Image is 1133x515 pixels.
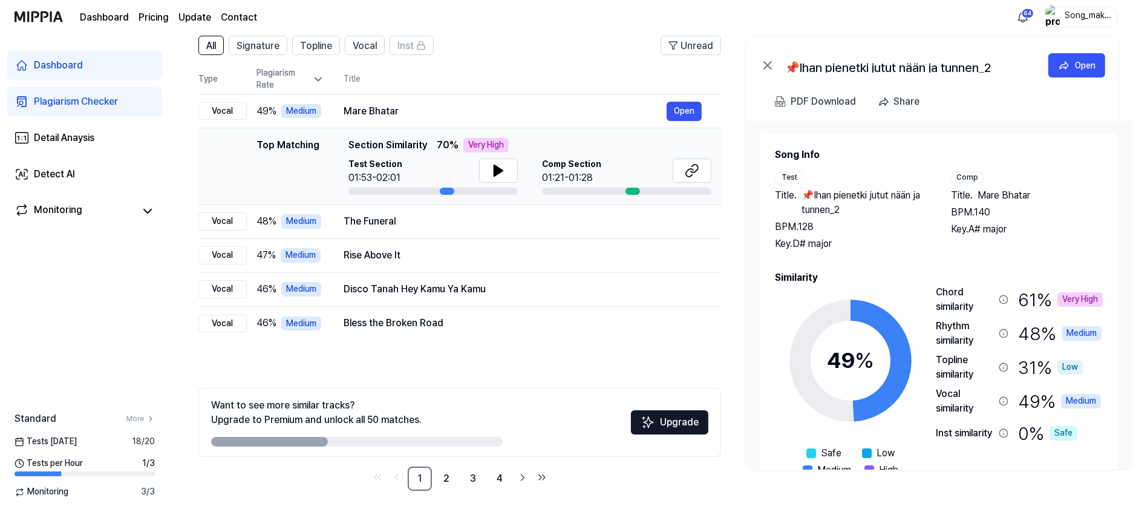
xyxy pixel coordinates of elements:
div: 01:53-02:01 [348,171,402,185]
a: Dashboard [7,51,162,80]
button: Share [873,90,929,114]
a: Go to last page [534,469,550,486]
span: 47 % [256,248,276,263]
span: Low [877,446,895,461]
div: Rise Above It [344,248,702,263]
span: High [879,463,898,477]
div: Vocal [198,246,247,264]
div: Medium [281,317,321,331]
h2: Similarity [775,271,1103,285]
a: 1 [408,467,432,491]
div: PDF Download [791,94,856,110]
button: Unread [661,36,721,55]
div: Plagiarism Checker [34,94,118,109]
img: profile [1045,5,1060,29]
a: 3 [461,467,485,491]
div: The Funeral [344,214,702,229]
div: 01:21-01:28 [542,171,601,185]
div: Key. D# major [775,237,927,251]
div: Medium [281,214,321,229]
button: 알림64 [1013,7,1033,27]
div: Song_maker_44 [1063,10,1111,23]
div: 0 % [1018,421,1077,446]
a: Detect AI [7,160,162,189]
img: PDF Download [775,96,786,107]
button: Inst [390,36,434,55]
div: Share [893,94,919,110]
button: Vocal [345,36,385,55]
th: Title [344,65,721,94]
span: Comp Section [542,159,601,171]
div: Medium [281,282,321,297]
div: Medium [1061,394,1101,408]
div: 48 % [1018,319,1102,348]
div: Test [775,172,804,183]
button: PDF Download [772,90,858,114]
span: All [206,39,216,53]
div: Detect AI [34,167,75,182]
span: Medium [817,463,851,477]
span: Tests per Hour [15,458,83,470]
h2: Song Info [775,148,1103,162]
span: 46 % [256,282,276,297]
div: Vocal [198,102,247,120]
a: Plagiarism Checker [7,87,162,116]
a: Contact [221,10,257,25]
span: Tests [DATE] [15,436,77,448]
div: Dashboard [34,58,83,73]
th: Type [198,65,247,94]
div: Detail Anaysis [34,131,94,145]
span: 49 % [256,104,276,119]
a: 4 [488,467,512,491]
span: Section Similarity [348,138,427,153]
span: 46 % [256,316,276,330]
span: Safe [821,446,841,461]
span: 48 % [256,214,276,229]
span: Monitoring [15,486,68,498]
div: Open [1075,59,1095,72]
div: Comp [951,172,984,183]
div: Very High [463,138,509,153]
span: Test Section [348,159,402,171]
a: Go to next page [514,469,531,486]
div: Topline similarity [936,353,994,382]
button: Signature [229,36,287,55]
a: Dashboard [80,10,129,25]
span: Standard [15,412,56,426]
button: Topline [292,36,340,55]
span: 18 / 20 [132,436,155,448]
div: 49 % [1018,387,1101,416]
div: Medium [281,248,321,263]
button: profileSong_maker_44 [1041,7,1118,27]
a: Go to previous page [388,469,405,486]
div: 31 % [1018,353,1083,382]
span: Topline [300,39,332,53]
button: Open [1048,53,1105,77]
div: Very High [1057,292,1103,307]
span: Title . [775,188,797,217]
span: 1 / 3 [142,458,155,470]
div: BPM. 128 [775,220,927,234]
div: 64 [1022,8,1034,18]
button: Upgrade [631,410,708,435]
a: Monitoring [15,203,136,220]
div: Want to see more similar tracks? Upgrade to Premium and unlock all 50 matches. [211,398,422,427]
span: 70 % [437,138,459,153]
div: Disco Tanah Hey Kamu Ya Kamu [344,282,702,297]
div: Bless the Broken Road [344,316,702,330]
div: Medium [1062,326,1102,341]
button: Pricing [139,10,169,25]
div: 📌Ihan pienetki jutut nään ja tunnen_2 [785,58,1027,73]
button: Open [667,102,702,121]
span: Mare Bhatar [978,188,1030,203]
button: All [198,36,224,55]
div: 61 % [1018,285,1103,314]
div: Rhythm similarity [936,319,994,348]
div: 49 [827,344,874,377]
div: Key. A# major [951,222,1103,237]
span: Title . [951,188,973,203]
a: 2 [434,467,459,491]
span: Inst [397,39,414,53]
div: Vocal [198,212,247,231]
div: Vocal [198,280,247,298]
